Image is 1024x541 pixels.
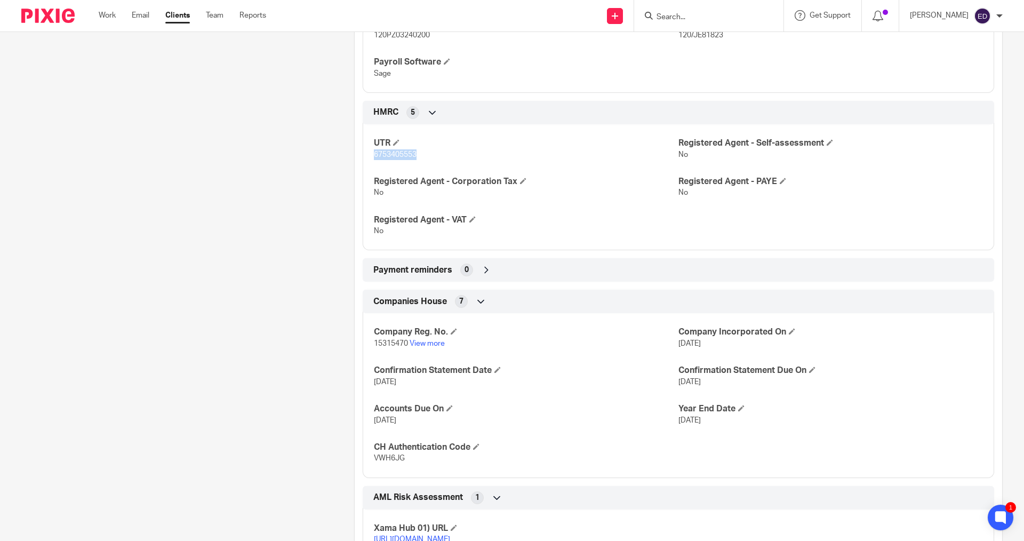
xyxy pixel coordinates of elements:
a: Clients [165,10,190,21]
span: [DATE] [678,340,701,347]
span: 15315470 [374,340,408,347]
h4: Confirmation Statement Due On [678,365,983,376]
h4: Payroll Software [374,57,678,68]
span: No [678,151,688,158]
h4: Company Reg. No. [374,327,678,338]
a: Work [99,10,116,21]
div: 1 [1005,502,1016,513]
span: 5 [411,107,415,118]
p: [PERSON_NAME] [910,10,969,21]
span: 1 [475,492,479,503]
h4: CH Authentication Code [374,442,678,453]
input: Search [655,13,751,22]
span: [DATE] [678,378,701,386]
span: VWH6JG [374,455,405,462]
span: 6753405553 [374,151,417,158]
span: No [678,189,688,196]
img: Pixie [21,9,75,23]
span: 7 [459,296,463,307]
h4: UTR [374,138,678,149]
span: Sage [374,70,391,77]
a: Team [206,10,223,21]
span: [DATE] [374,378,396,386]
span: Payment reminders [373,265,452,276]
span: No [374,189,383,196]
h4: Confirmation Statement Date [374,365,678,376]
a: Reports [239,10,266,21]
span: Companies House [373,296,447,307]
a: View more [410,340,445,347]
span: 120PZ03240200 [374,31,430,39]
h4: Year End Date [678,403,983,415]
h4: Registered Agent - Corporation Tax [374,176,678,187]
span: 0 [465,265,469,275]
span: No [374,227,383,235]
h4: Registered Agent - PAYE [678,176,983,187]
h4: Registered Agent - VAT [374,214,678,226]
span: Get Support [810,12,851,19]
span: HMRC [373,107,398,118]
h4: Xama Hub 01) URL [374,523,678,534]
h4: Accounts Due On [374,403,678,415]
span: [DATE] [374,417,396,424]
h4: Company Incorporated On [678,327,983,338]
span: [DATE] [678,417,701,424]
span: 120/JE81823 [678,31,723,39]
img: svg%3E [974,7,991,25]
span: AML Risk Assessment [373,492,463,503]
h4: Registered Agent - Self-assessment [678,138,983,149]
a: Email [132,10,149,21]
